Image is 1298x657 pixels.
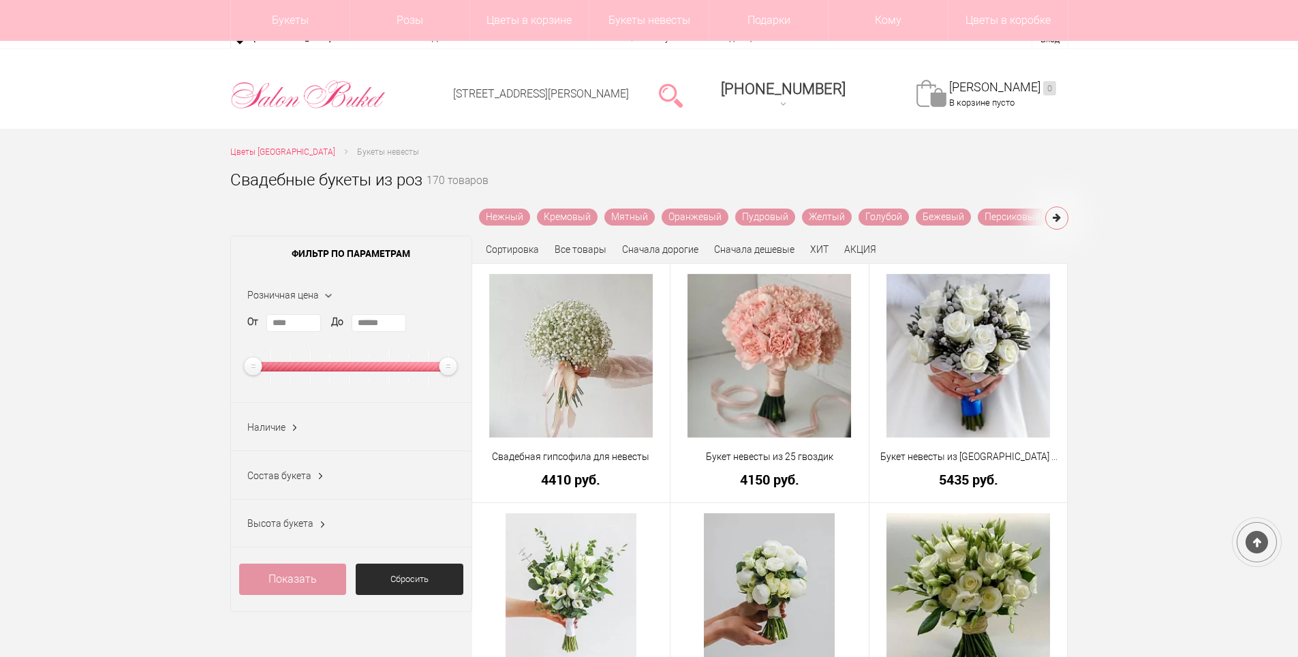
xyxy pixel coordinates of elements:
a: [STREET_ADDRESS][PERSON_NAME] [453,87,629,100]
span: [PHONE_NUMBER] [721,80,846,97]
a: Кремовый [537,209,598,226]
a: Бежевый [916,209,971,226]
img: Букет невесты из брунии и белых роз [886,274,1050,438]
small: 170 товаров [427,176,489,209]
a: ХИТ [810,244,829,255]
a: Голубой [859,209,909,226]
a: [PERSON_NAME] [949,80,1056,95]
label: До [331,315,343,329]
a: Цветы [GEOGRAPHIC_DATA] [230,145,335,159]
a: 4410 руб. [481,472,662,487]
span: Цветы [GEOGRAPHIC_DATA] [230,147,335,157]
a: [PHONE_NUMBER] [713,76,854,114]
span: В корзине пусто [949,97,1015,108]
span: Фильтр по параметрам [231,236,472,271]
span: Высота букета [247,518,313,529]
a: Свадебная гипсофила для невесты [481,450,662,464]
a: Персиковый [978,209,1047,226]
a: Пудровый [735,209,795,226]
h1: Свадебные букеты из роз [230,168,422,192]
label: От [247,315,258,329]
a: Показать [239,564,347,595]
span: Состав букета [247,470,311,481]
a: АКЦИЯ [844,244,876,255]
span: Сортировка [486,244,539,255]
a: Букет невесты из [GEOGRAPHIC_DATA] и белых роз [878,450,1059,464]
a: 5435 руб. [878,472,1059,487]
a: 4150 руб. [679,472,860,487]
img: Цветы Нижний Новгород [230,77,386,112]
a: Букет невесты из 25 гвоздик [679,450,860,464]
a: Мятный [604,209,655,226]
ins: 0 [1043,81,1056,95]
span: Розничная цена [247,290,319,301]
img: Свадебная гипсофила для невесты [489,274,653,438]
a: Оранжевый [662,209,728,226]
a: Желтый [802,209,852,226]
img: Букет невесты из 25 гвоздик [687,274,851,438]
a: Сначала дешевые [714,244,794,255]
a: Сбросить [356,564,463,595]
a: Все товары [555,244,606,255]
a: Нежный [479,209,530,226]
span: Наличие [247,422,285,433]
a: Сначала дорогие [622,244,698,255]
span: Букеты невесты [357,147,419,157]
